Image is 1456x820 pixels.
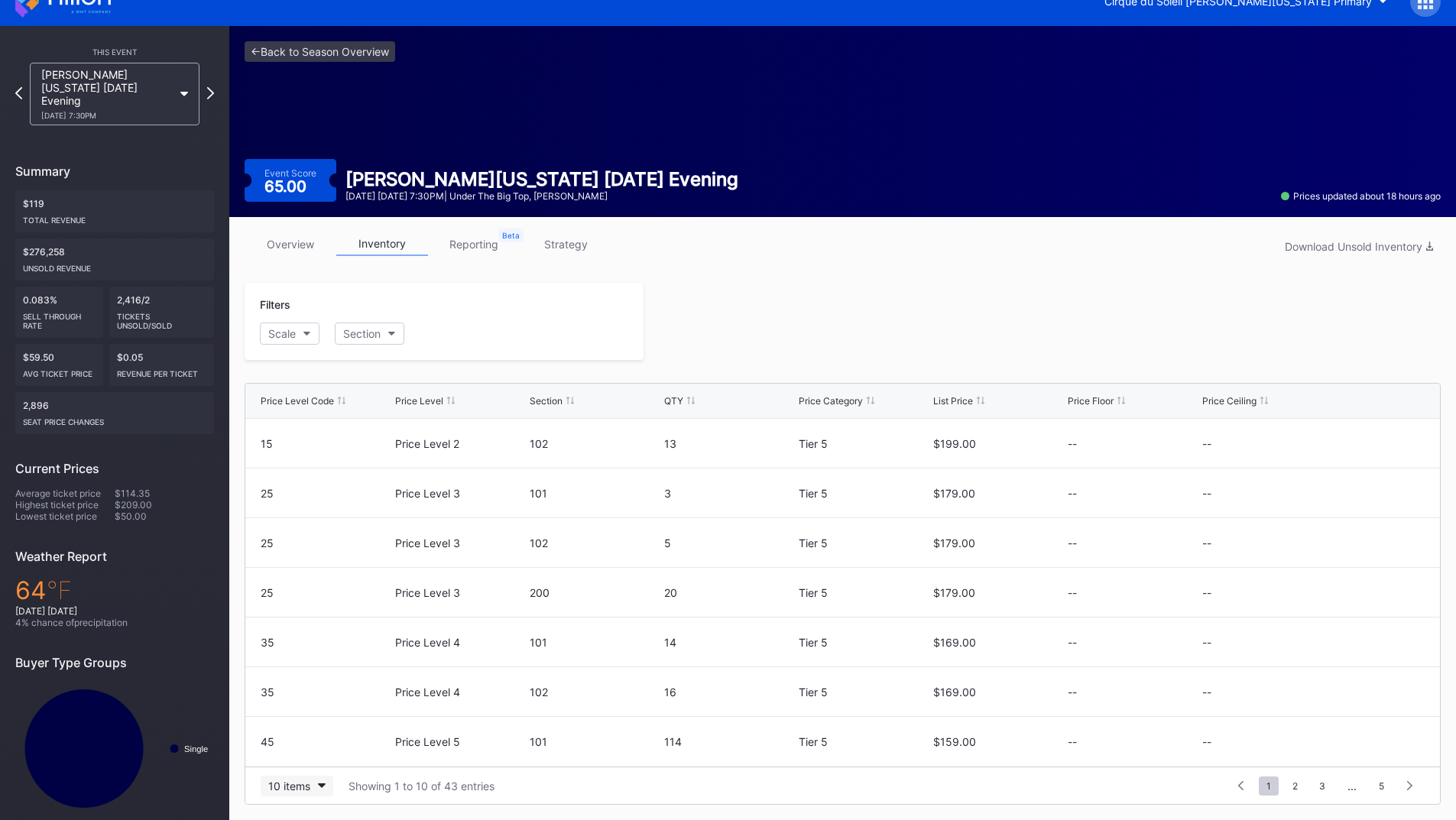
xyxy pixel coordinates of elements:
[933,536,1064,549] div: $179.00
[933,437,1064,450] div: $199.00
[15,47,214,57] div: This Event
[1371,776,1392,796] span: 5
[530,437,660,450] div: 102
[1336,779,1368,792] div: ...
[799,685,929,698] div: Tier 5
[261,437,391,450] div: 15
[261,487,391,500] div: 25
[1068,437,1198,450] div: --
[15,344,103,386] div: $59.50
[1068,735,1198,748] div: --
[1068,586,1198,599] div: --
[395,586,526,599] div: Price Level 3
[799,437,929,450] div: Tier 5
[1068,685,1198,698] div: --
[1068,636,1198,649] div: --
[335,322,404,345] button: Section
[109,287,215,338] div: 2,416/2
[1281,190,1441,202] div: Prices updated about 18 hours ago
[15,682,214,815] svg: Chart title
[261,735,391,748] div: 45
[15,392,214,434] div: 2,896
[395,735,526,748] div: Price Level 5
[1202,586,1333,599] div: --
[933,395,973,407] div: List Price
[1202,735,1333,748] div: --
[109,344,215,386] div: $0.05
[933,685,1064,698] div: $169.00
[530,586,660,599] div: 200
[395,685,526,698] div: Price Level 4
[530,636,660,649] div: 101
[1277,236,1441,257] button: Download Unsold Inventory
[664,735,795,748] div: 114
[268,327,296,340] div: Scale
[1202,536,1333,549] div: --
[336,232,428,256] a: inventory
[664,487,795,500] div: 3
[345,190,738,202] div: [DATE] [DATE] 7:30PM | Under the Big Top, [PERSON_NAME]
[664,586,795,599] div: 20
[349,779,495,792] div: Showing 1 to 10 of 43 entries
[345,168,738,190] div: [PERSON_NAME][US_STATE] [DATE] Evening
[23,306,96,330] div: Sell Through Rate
[15,238,214,280] div: $276,258
[15,461,214,476] div: Current Prices
[1202,636,1333,649] div: --
[15,605,214,617] div: [DATE] [DATE]
[664,685,795,698] div: 16
[41,111,173,120] div: [DATE] 7:30PM
[1202,437,1333,450] div: --
[1202,487,1333,500] div: --
[41,68,173,120] div: [PERSON_NAME][US_STATE] [DATE] Evening
[261,776,333,796] button: 10 items
[245,41,395,62] a: <-Back to Season Overview
[15,287,103,338] div: 0.083%
[1202,395,1257,407] div: Price Ceiling
[261,395,334,407] div: Price Level Code
[15,190,214,232] div: $119
[799,487,929,500] div: Tier 5
[15,575,214,605] div: 64
[117,306,207,330] div: Tickets Unsold/Sold
[1285,776,1305,796] span: 2
[799,536,929,549] div: Tier 5
[428,232,520,256] a: reporting
[15,499,115,510] div: Highest ticket price
[530,487,660,500] div: 101
[395,636,526,649] div: Price Level 4
[664,395,683,407] div: QTY
[115,499,214,510] div: $209.00
[799,586,929,599] div: Tier 5
[15,617,214,628] div: 4 % chance of precipitation
[933,487,1064,500] div: $179.00
[395,487,526,500] div: Price Level 3
[1202,685,1333,698] div: --
[15,655,214,670] div: Buyer Type Groups
[15,164,214,179] div: Summary
[1068,395,1114,407] div: Price Floor
[23,411,206,426] div: seat price changes
[933,586,1064,599] div: $179.00
[799,636,929,649] div: Tier 5
[664,636,795,649] div: 14
[1259,776,1279,796] span: 1
[530,536,660,549] div: 102
[264,179,310,194] div: 65.00
[268,779,310,792] div: 10 items
[1312,776,1333,796] span: 3
[530,685,660,698] div: 102
[184,744,208,754] text: Single
[260,298,628,311] div: Filters
[799,735,929,748] div: Tier 5
[47,575,72,605] span: ℉
[343,327,381,340] div: Section
[530,735,660,748] div: 101
[664,437,795,450] div: 13
[261,536,391,549] div: 25
[260,322,319,345] button: Scale
[395,395,443,407] div: Price Level
[1068,487,1198,500] div: --
[15,510,115,522] div: Lowest ticket price
[261,586,391,599] div: 25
